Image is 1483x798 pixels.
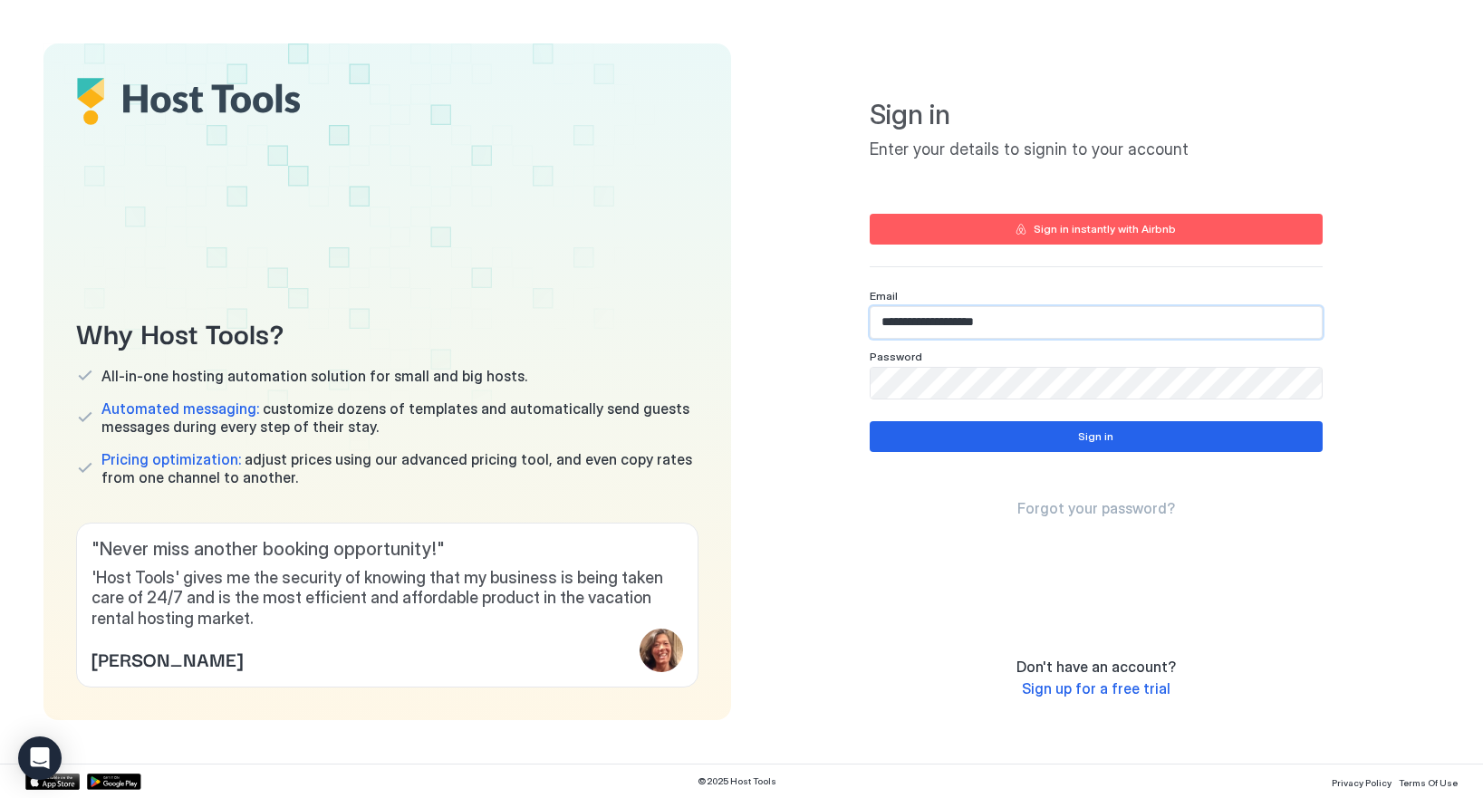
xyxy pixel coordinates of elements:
button: Sign in [870,421,1323,452]
span: Don't have an account? [1016,658,1176,676]
a: Terms Of Use [1399,772,1458,791]
a: Forgot your password? [1017,499,1175,518]
span: Why Host Tools? [76,312,698,352]
span: Sign in [870,98,1323,132]
a: Privacy Policy [1332,772,1392,791]
span: Automated messaging: [101,399,259,418]
button: Sign in instantly with Airbnb [870,214,1323,245]
span: All-in-one hosting automation solution for small and big hosts. [101,367,527,385]
input: Input Field [871,368,1322,399]
div: Open Intercom Messenger [18,736,62,780]
span: adjust prices using our advanced pricing tool, and even copy rates from one channel to another. [101,450,698,486]
a: Google Play Store [87,774,141,790]
span: [PERSON_NAME] [91,645,243,672]
span: customize dozens of templates and automatically send guests messages during every step of their s... [101,399,698,436]
span: " Never miss another booking opportunity! " [91,538,683,561]
div: Sign in instantly with Airbnb [1034,221,1176,237]
div: Sign in [1078,428,1113,445]
span: Pricing optimization: [101,450,241,468]
a: App Store [25,774,80,790]
span: 'Host Tools' gives me the security of knowing that my business is being taken care of 24/7 and is... [91,568,683,630]
span: Email [870,289,898,303]
span: Privacy Policy [1332,777,1392,788]
span: Terms Of Use [1399,777,1458,788]
span: © 2025 Host Tools [698,775,776,787]
input: Input Field [871,307,1322,338]
span: Sign up for a free trial [1022,679,1170,697]
span: Forgot your password? [1017,499,1175,517]
a: Sign up for a free trial [1022,679,1170,698]
span: Enter your details to signin to your account [870,139,1323,160]
span: Password [870,350,922,363]
div: profile [640,629,683,672]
